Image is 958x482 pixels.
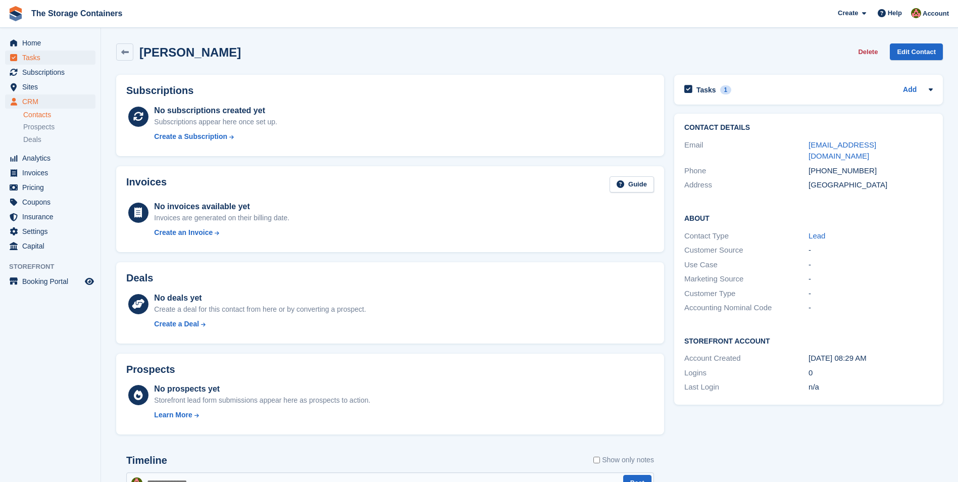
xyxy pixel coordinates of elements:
div: Logins [684,367,809,379]
span: Sites [22,80,83,94]
a: The Storage Containers [27,5,126,22]
span: Help [888,8,902,18]
div: Invoices are generated on their billing date. [154,213,289,223]
a: menu [5,94,95,109]
a: Create a Deal [154,319,366,329]
div: Customer Source [684,245,809,256]
span: Capital [22,239,83,253]
span: Tasks [22,51,83,65]
a: menu [5,195,95,209]
h2: Invoices [126,176,167,193]
div: Storefront lead form submissions appear here as prospects to action. [154,395,370,406]
button: Delete [854,43,882,60]
a: menu [5,210,95,224]
div: Phone [684,165,809,177]
img: Kirsty Simpson [911,8,921,18]
div: Create an Invoice [154,227,213,238]
div: Marketing Source [684,273,809,285]
h2: Prospects [126,364,175,375]
a: menu [5,151,95,165]
div: Contact Type [684,230,809,242]
a: menu [5,65,95,79]
div: Subscriptions appear here once set up. [154,117,277,127]
a: Add [903,84,917,96]
span: Settings [22,224,83,238]
h2: Tasks [696,85,716,94]
div: Learn More [154,410,192,420]
span: Booking Portal [22,274,83,288]
a: menu [5,239,95,253]
a: Learn More [154,410,370,420]
div: Create a Deal [154,319,199,329]
span: Prospects [23,122,55,132]
a: Create a Subscription [154,131,277,142]
div: 1 [720,85,732,94]
div: Address [684,179,809,191]
a: menu [5,180,95,195]
div: Create a deal for this contact from here or by converting a prospect. [154,304,366,315]
a: Deals [23,134,95,145]
input: Show only notes [593,455,600,465]
a: menu [5,274,95,288]
h2: Timeline [126,455,167,466]
div: No prospects yet [154,383,370,395]
span: Create [838,8,858,18]
a: menu [5,224,95,238]
span: Subscriptions [22,65,83,79]
span: Coupons [22,195,83,209]
a: menu [5,80,95,94]
a: menu [5,166,95,180]
div: - [809,288,933,300]
div: - [809,259,933,271]
div: Use Case [684,259,809,271]
div: Create a Subscription [154,131,227,142]
div: - [809,273,933,285]
img: stora-icon-8386f47178a22dfd0bd8f6a31ec36ba5ce8667c1dd55bd0f319d3a0aa187defe.svg [8,6,23,21]
h2: Contact Details [684,124,933,132]
h2: Storefront Account [684,335,933,346]
div: Accounting Nominal Code [684,302,809,314]
div: No invoices available yet [154,201,289,213]
span: Insurance [22,210,83,224]
span: Storefront [9,262,100,272]
div: Last Login [684,381,809,393]
div: - [809,245,933,256]
h2: About [684,213,933,223]
a: Contacts [23,110,95,120]
div: [GEOGRAPHIC_DATA] [809,179,933,191]
div: [PHONE_NUMBER] [809,165,933,177]
a: Create an Invoice [154,227,289,238]
div: - [809,302,933,314]
span: CRM [22,94,83,109]
div: n/a [809,381,933,393]
div: [DATE] 08:29 AM [809,353,933,364]
div: No subscriptions created yet [154,105,277,117]
a: Guide [610,176,654,193]
span: Deals [23,135,41,144]
a: [EMAIL_ADDRESS][DOMAIN_NAME] [809,140,876,161]
span: Home [22,36,83,50]
h2: Deals [126,272,153,284]
a: Prospects [23,122,95,132]
span: Invoices [22,166,83,180]
div: Customer Type [684,288,809,300]
a: Edit Contact [890,43,943,60]
a: menu [5,51,95,65]
span: Pricing [22,180,83,195]
h2: Subscriptions [126,85,654,97]
div: Account Created [684,353,809,364]
label: Show only notes [593,455,654,465]
div: Email [684,139,809,162]
div: No deals yet [154,292,366,304]
h2: [PERSON_NAME] [139,45,241,59]
div: 0 [809,367,933,379]
a: Lead [809,231,825,240]
span: Analytics [22,151,83,165]
span: Account [923,9,949,19]
a: menu [5,36,95,50]
a: Preview store [83,275,95,287]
